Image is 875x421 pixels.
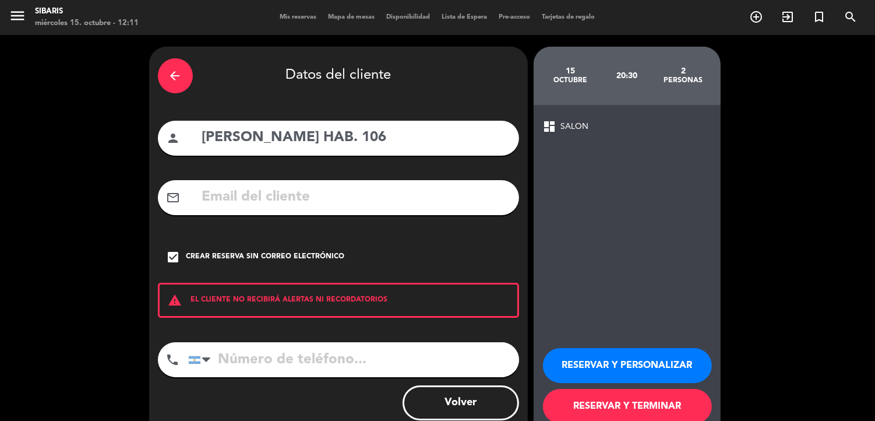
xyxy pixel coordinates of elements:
[186,251,345,263] div: Crear reserva sin correo electrónico
[844,10,858,24] i: search
[9,7,26,29] button: menu
[655,76,711,85] div: personas
[158,55,519,96] div: Datos del cliente
[381,14,436,20] span: Disponibilidad
[201,185,510,209] input: Email del cliente
[166,353,180,367] i: phone
[35,17,139,29] div: miércoles 15. octubre - 12:11
[188,342,519,377] input: Número de teléfono...
[158,283,519,318] div: EL CLIENTE NO RECIBIRÁ ALERTAS NI RECORDATORIOS
[537,14,601,20] span: Tarjetas de regalo
[781,10,795,24] i: exit_to_app
[655,66,711,76] div: 2
[189,343,216,377] div: Argentina: +54
[403,385,519,420] button: Volver
[274,14,323,20] span: Mis reservas
[543,348,712,383] button: RESERVAR Y PERSONALIZAR
[436,14,493,20] span: Lista de Espera
[35,6,139,17] div: sibaris
[167,131,181,145] i: person
[542,76,599,85] div: octubre
[167,191,181,205] i: mail_outline
[812,10,826,24] i: turned_in_not
[543,120,557,134] span: dashboard
[493,14,537,20] span: Pre-acceso
[201,126,510,150] input: Nombre del cliente
[598,55,655,96] div: 20:30
[168,69,182,83] i: arrow_back
[167,250,181,264] i: check_box
[323,14,381,20] span: Mapa de mesas
[542,66,599,76] div: 15
[749,10,763,24] i: add_circle_outline
[160,293,191,307] i: warning
[9,7,26,24] i: menu
[561,120,589,134] span: SALON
